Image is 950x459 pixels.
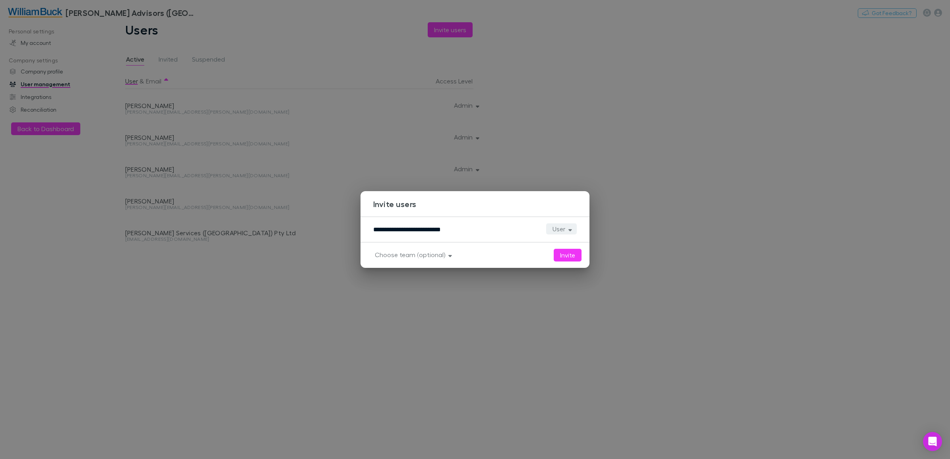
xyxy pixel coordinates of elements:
[373,223,546,236] div: Enter email (separate emails using a comma)
[373,199,589,209] h3: Invite users
[368,249,457,260] button: Choose team (optional)
[923,432,942,451] div: Open Intercom Messenger
[554,249,582,261] button: Invite
[546,223,577,234] button: User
